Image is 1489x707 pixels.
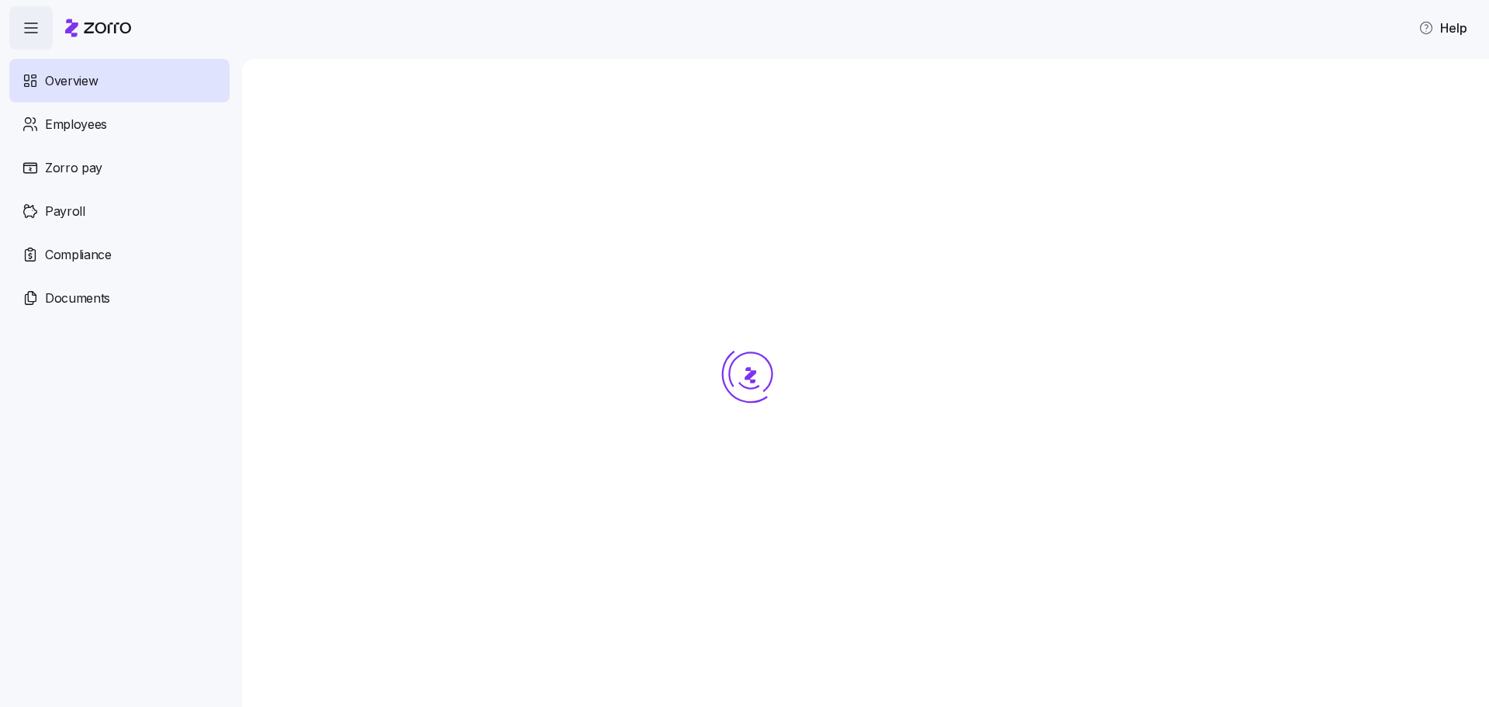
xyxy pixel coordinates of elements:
[45,115,107,134] span: Employees
[45,158,102,178] span: Zorro pay
[1406,12,1480,43] button: Help
[45,289,110,308] span: Documents
[45,71,98,91] span: Overview
[9,102,230,146] a: Employees
[9,189,230,233] a: Payroll
[1418,19,1467,37] span: Help
[9,233,230,276] a: Compliance
[9,146,230,189] a: Zorro pay
[45,245,112,265] span: Compliance
[9,59,230,102] a: Overview
[45,202,85,221] span: Payroll
[9,276,230,320] a: Documents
